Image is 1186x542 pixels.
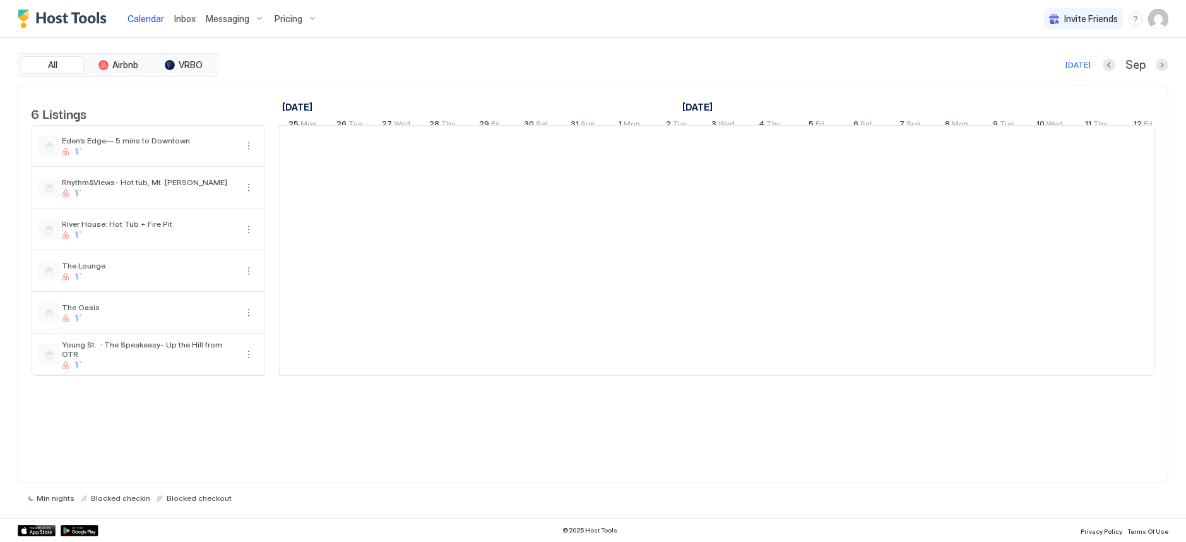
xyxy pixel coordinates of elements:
a: September 5, 2025 [805,116,827,135]
span: 31 [571,119,579,132]
a: Inbox [174,12,196,25]
a: August 26, 2025 [333,116,365,135]
button: More options [241,180,256,195]
button: More options [241,222,256,237]
a: August 31, 2025 [567,116,598,135]
button: More options [241,347,256,362]
a: Host Tools Logo [18,9,112,28]
a: September 11, 2025 [1082,116,1111,135]
a: September 1, 2025 [679,98,716,116]
button: More options [241,263,256,279]
span: Young St. · The Speakeasy- Up the Hill from OTR [62,340,236,359]
span: Terms Of Use [1127,527,1168,535]
a: September 4, 2025 [756,116,784,135]
span: River House: Hot Tub + Fire Pit [62,219,236,229]
a: Google Play Store [61,525,98,536]
span: 8 [945,119,950,132]
a: August 29, 2025 [476,116,503,135]
div: menu [1128,11,1143,27]
span: The Lounge [62,261,236,270]
span: Eden’s Edge— 5 mins to Downtown [62,136,236,145]
a: September 10, 2025 [1033,116,1066,135]
span: Thu [441,119,456,132]
span: Airbnb [112,59,138,71]
a: August 27, 2025 [379,116,413,135]
span: Blocked checkin [91,493,150,503]
span: 2 [666,119,671,132]
span: Sat [536,119,548,132]
div: [DATE] [1065,59,1091,71]
button: All [21,56,84,74]
span: Mon [300,119,317,132]
span: 6 [853,119,858,132]
a: September 2, 2025 [663,116,690,135]
a: September 7, 2025 [896,116,923,135]
span: All [48,59,57,71]
button: More options [241,305,256,320]
span: 28 [429,119,439,132]
span: Invite Friends [1064,13,1118,25]
span: Blocked checkout [167,493,232,503]
div: tab-group [18,53,218,77]
a: August 25, 2025 [279,98,316,116]
span: Thu [1093,119,1108,132]
span: Fri [491,119,500,132]
a: App Store [18,525,56,536]
div: menu [241,138,256,154]
button: Airbnb [86,56,150,74]
span: Tue [348,119,362,132]
span: Sat [860,119,872,132]
span: Calendar [127,13,164,24]
span: Wed [1047,119,1063,132]
span: Fri [1144,119,1153,132]
a: Calendar [127,12,164,25]
div: menu [241,263,256,279]
span: The Oasis [62,303,236,312]
a: August 25, 2025 [285,116,320,135]
button: VRBO [152,56,215,74]
span: 29 [479,119,489,132]
a: September 8, 2025 [942,116,971,135]
span: Privacy Policy [1081,527,1122,535]
span: © 2025 Host Tools [562,526,617,534]
a: August 28, 2025 [426,116,459,135]
span: 30 [524,119,534,132]
span: 10 [1036,119,1045,132]
span: 4 [759,119,764,132]
span: Tue [673,119,687,132]
a: September 1, 2025 [615,116,643,135]
button: More options [241,138,256,154]
span: Sun [906,119,920,132]
span: Min nights [37,493,74,503]
div: User profile [1148,9,1168,29]
button: Next month [1156,59,1168,71]
span: 6 Listings [31,104,86,123]
span: 11 [1085,119,1091,132]
span: Sun [581,119,595,132]
a: August 30, 2025 [521,116,551,135]
span: Sep [1125,58,1146,73]
button: Previous month [1103,59,1115,71]
div: menu [241,180,256,195]
button: [DATE] [1064,57,1093,73]
span: 7 [899,119,904,132]
a: Terms Of Use [1127,524,1168,537]
span: 3 [711,119,716,132]
div: menu [241,347,256,362]
span: VRBO [179,59,203,71]
span: Thu [766,119,781,132]
a: September 9, 2025 [990,116,1017,135]
span: Mon [624,119,640,132]
span: Mon [952,119,968,132]
span: 1 [619,119,622,132]
span: 12 [1134,119,1142,132]
span: Inbox [174,13,196,24]
span: Wed [718,119,735,132]
span: 27 [382,119,392,132]
a: September 12, 2025 [1130,116,1156,135]
span: 26 [336,119,347,132]
div: menu [241,222,256,237]
div: menu [241,305,256,320]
